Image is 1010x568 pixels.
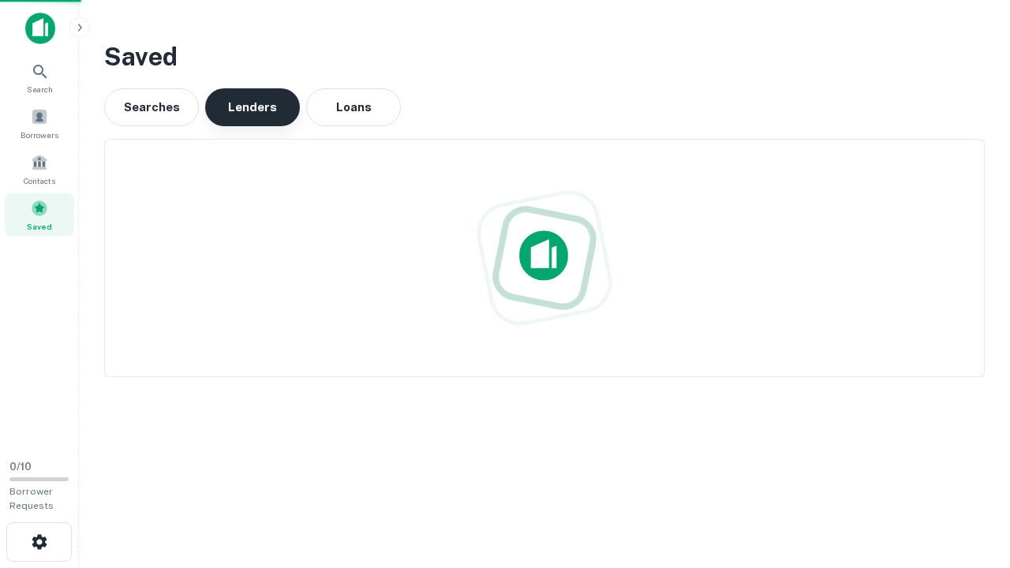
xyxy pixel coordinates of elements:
span: Borrowers [21,129,58,141]
a: Borrowers [5,102,74,144]
span: Saved [27,220,52,233]
span: Contacts [24,174,55,187]
button: Searches [104,88,199,126]
button: Lenders [205,88,300,126]
a: Contacts [5,148,74,190]
img: capitalize-icon.png [25,13,55,44]
span: Search [27,83,53,95]
iframe: Chat Widget [931,442,1010,518]
span: Borrower Requests [9,486,54,511]
span: 0 / 10 [9,461,32,473]
h3: Saved [104,38,985,76]
a: Saved [5,193,74,236]
a: Search [5,56,74,99]
button: Loans [306,88,401,126]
